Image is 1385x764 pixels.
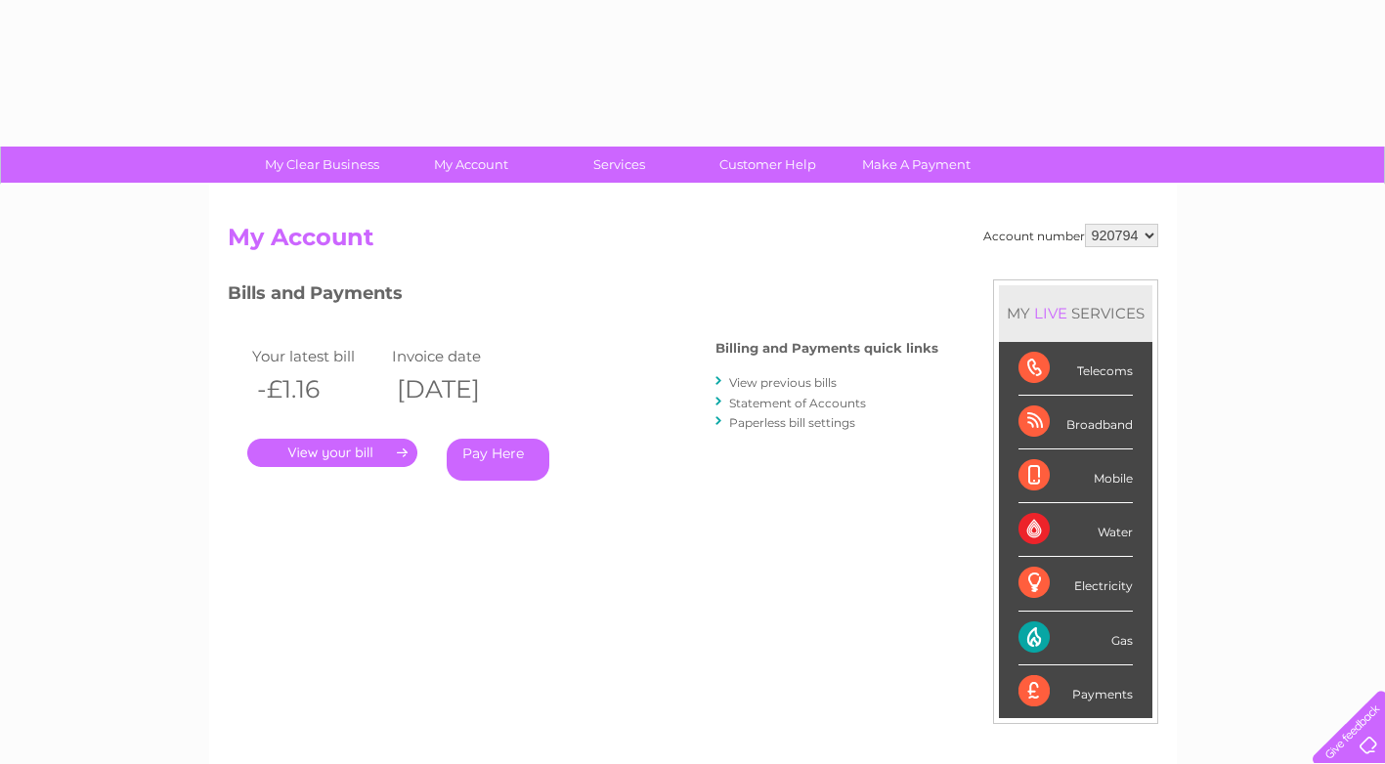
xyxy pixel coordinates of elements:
a: My Account [390,147,551,183]
div: Payments [1018,665,1133,718]
div: LIVE [1030,304,1071,322]
div: Broadband [1018,396,1133,449]
a: . [247,439,417,467]
div: Gas [1018,612,1133,665]
a: Make A Payment [836,147,997,183]
a: My Clear Business [241,147,403,183]
div: MY SERVICES [999,285,1152,341]
h3: Bills and Payments [228,279,938,314]
a: Pay Here [447,439,549,481]
th: -£1.16 [247,369,388,409]
div: Telecoms [1018,342,1133,396]
td: Your latest bill [247,343,388,369]
th: [DATE] [387,369,528,409]
td: Invoice date [387,343,528,369]
h4: Billing and Payments quick links [715,341,938,356]
a: Statement of Accounts [729,396,866,410]
div: Account number [983,224,1158,247]
div: Mobile [1018,449,1133,503]
div: Electricity [1018,557,1133,611]
a: Paperless bill settings [729,415,855,430]
a: Customer Help [687,147,848,183]
a: View previous bills [729,375,837,390]
h2: My Account [228,224,1158,261]
div: Water [1018,503,1133,557]
a: Services [539,147,700,183]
